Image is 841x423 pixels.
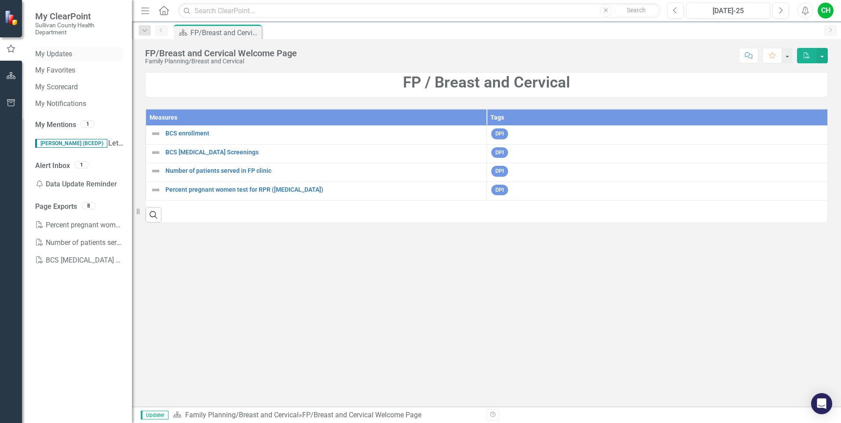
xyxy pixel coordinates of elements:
[403,73,570,91] strong: FP / Breast and Cervical
[185,411,299,419] a: Family Planning/Breast and Cervical
[165,130,482,137] a: BCS enrollment
[35,22,123,36] small: Sullivan County Health Department
[35,11,123,22] span: My ClearPoint
[146,182,487,201] td: Double-Click to Edit Right Click for Context Menu
[491,166,508,177] span: DPI
[150,166,161,176] img: Not Defined
[302,411,421,419] div: FP/Breast and Cervical Welcome Page
[689,6,767,16] div: [DATE]-25
[178,3,661,18] input: Search ClearPoint...
[146,163,487,182] td: Double-Click to Edit Right Click for Context Menu
[145,48,297,58] div: FP/Breast and Cervical Welcome Page
[35,175,123,193] div: Data Update Reminder
[686,3,770,18] button: [DATE]-25
[491,185,508,196] span: DPI
[35,234,123,252] a: Number of patients served in FP clinic
[190,27,260,38] div: FP/Breast and Cervical Welcome Page
[165,186,482,193] a: Percent pregnant women test for RPR ([MEDICAL_DATA])
[150,147,161,158] img: Not Defined
[35,252,123,269] a: BCS [MEDICAL_DATA] Screenings
[614,4,658,17] button: Search
[35,49,123,59] a: My Updates
[81,202,95,209] div: 8
[145,58,297,65] div: Family Planning/Breast and Cervical
[818,3,834,18] button: CH
[165,168,482,174] a: Number of patients served in FP clinic
[35,139,402,147] span: Let me know what you think of this. I added the values to each bar for quick/accurate viewing
[35,139,107,148] span: [PERSON_NAME] (BCEDP)
[173,410,480,420] div: »
[491,147,508,158] span: DPI
[35,99,123,109] a: My Notifications
[150,185,161,195] img: Not Defined
[146,144,487,163] td: Double-Click to Edit Right Click for Context Menu
[146,126,487,145] td: Double-Click to Edit Right Click for Context Menu
[165,149,482,156] a: BCS [MEDICAL_DATA] Screenings
[35,161,70,171] a: Alert Inbox
[35,82,123,92] a: My Scorecard
[811,393,832,414] div: Open Intercom Messenger
[491,128,508,139] span: DPI
[141,411,168,419] span: Updater
[35,66,123,76] a: My Favorites
[150,128,161,139] img: Not Defined
[4,10,20,25] img: ClearPoint Strategy
[35,202,77,212] a: Page Exports
[35,216,123,234] a: Percent pregnant women test for RPR ([MEDICAL_DATA])
[74,161,88,168] div: 1
[627,7,646,14] span: Search
[35,120,76,130] a: My Mentions
[80,120,95,128] div: 1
